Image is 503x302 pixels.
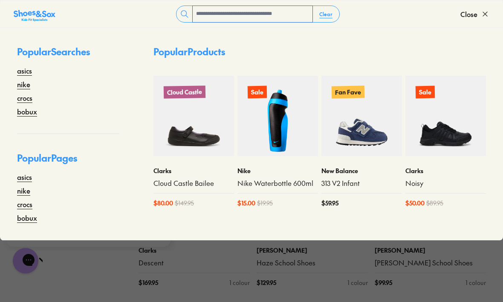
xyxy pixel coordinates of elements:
[9,245,43,276] iframe: Gorgias live chat messenger
[175,199,194,208] span: $ 149.95
[237,76,318,156] a: Sale
[17,79,30,89] a: nike
[17,199,32,209] a: crocs
[17,66,32,76] a: asics
[426,199,443,208] span: $ 89.95
[17,93,32,103] a: crocs
[237,166,318,175] p: Nike
[15,27,162,52] div: Need help finding the perfect pair for your little one? Let’s chat!
[237,199,255,208] span: $ 15.00
[405,76,486,156] a: Sale
[375,278,392,287] span: $ 99.95
[237,179,318,188] a: Nike Waterbottle 600ml
[257,199,273,208] span: $ 19.95
[416,86,435,99] p: Sale
[139,278,158,287] span: $ 169.95
[465,278,486,287] div: 1 colour
[150,11,162,23] button: Dismiss campaign
[17,151,119,172] p: Popular Pages
[164,85,205,99] p: Cloud Castle
[248,86,267,99] p: Sale
[257,258,368,268] a: Haze School Shoes
[321,76,402,156] a: Fan Fave
[17,106,37,117] a: bobux
[257,246,368,255] p: [PERSON_NAME]
[153,76,234,156] a: Cloud Castle
[321,166,402,175] p: New Balance
[321,179,402,188] a: 313 V2 Infant
[17,45,119,66] p: Popular Searches
[17,172,32,182] a: asics
[153,166,234,175] p: Clarks
[375,246,486,255] p: [PERSON_NAME]
[405,199,425,208] span: $ 50.00
[405,166,486,175] p: Clarks
[153,179,234,188] a: Cloud Castle Bailee
[6,1,171,83] div: Campaign message
[321,199,338,208] span: $ 59.95
[332,85,364,98] p: Fan Fave
[17,185,30,196] a: nike
[257,278,276,287] span: $ 129.95
[14,7,55,21] a: Shoes &amp; Sox
[139,258,250,268] a: Descent
[229,278,250,287] div: 1 colour
[32,12,66,21] h3: Shoes
[460,5,489,23] button: Close
[15,10,29,23] img: Shoes logo
[347,278,368,287] div: 1 colour
[139,246,250,255] p: Clarks
[14,9,55,23] img: SNS_Logo_Responsive.svg
[6,10,171,52] div: Message from Shoes. Need help finding the perfect pair for your little one? Let’s chat!
[17,213,37,223] a: bobux
[405,179,486,188] a: Noisy
[153,45,225,59] p: Popular Products
[153,199,173,208] span: $ 80.00
[15,56,162,74] div: Reply to the campaigns
[460,9,477,19] span: Close
[375,258,486,268] a: [PERSON_NAME] School Shoes
[312,6,339,22] button: Clear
